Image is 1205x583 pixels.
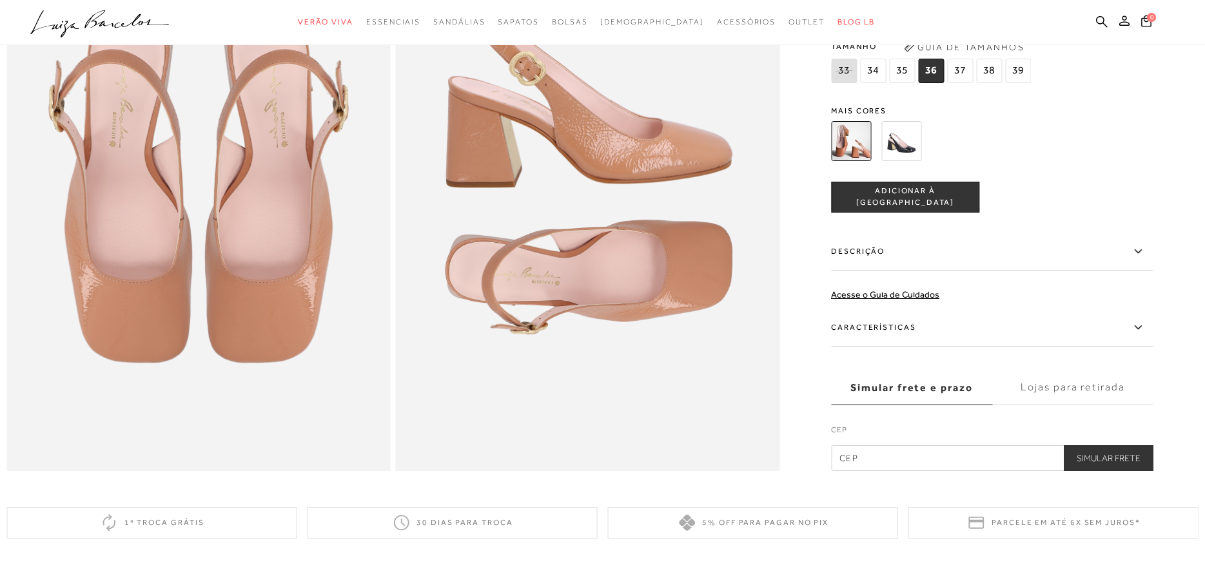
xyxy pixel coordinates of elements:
[600,17,704,26] span: [DEMOGRAPHIC_DATA]
[498,10,538,34] a: categoryNavScreenReaderText
[1147,13,1156,22] span: 0
[717,17,776,26] span: Acessórios
[881,121,921,161] img: SAPATO MARY JANE EM VERNIZ PRETO DE SALTO ALTO COM FERRAGEM EQUESTRE
[6,507,297,539] div: 1ª troca grátis
[899,37,1028,57] button: Guia de Tamanhos
[366,10,420,34] a: categoryNavScreenReaderText
[498,17,538,26] span: Sapatos
[789,10,825,34] a: categoryNavScreenReaderText
[366,17,420,26] span: Essenciais
[838,17,875,26] span: BLOG LB
[552,17,588,26] span: Bolsas
[789,17,825,26] span: Outlet
[1064,445,1153,471] button: Simular Frete
[831,424,1153,442] label: CEP
[298,10,353,34] a: categoryNavScreenReaderText
[831,309,1153,347] label: Características
[831,289,939,300] a: Acesse o Guia de Cuidados
[918,59,944,83] span: 36
[831,107,1153,115] span: Mais cores
[831,445,1153,471] input: CEP
[433,17,485,26] span: Sandálias
[831,37,1034,56] span: Tamanho
[1005,59,1031,83] span: 39
[307,507,597,539] div: 30 dias para troca
[552,10,588,34] a: categoryNavScreenReaderText
[908,507,1199,539] div: Parcele em até 6x sem juros*
[831,233,1153,271] label: Descrição
[433,10,485,34] a: categoryNavScreenReaderText
[831,59,857,83] span: 33
[1137,14,1155,32] button: 0
[889,59,915,83] span: 35
[992,370,1153,405] label: Lojas para retirada
[717,10,776,34] a: categoryNavScreenReaderText
[831,182,979,213] button: ADICIONAR À [GEOGRAPHIC_DATA]
[608,507,898,539] div: 5% off para pagar no PIX
[947,59,973,83] span: 37
[976,59,1002,83] span: 38
[298,17,353,26] span: Verão Viva
[831,370,992,405] label: Simular frete e prazo
[838,10,875,34] a: BLOG LB
[832,186,979,209] span: ADICIONAR À [GEOGRAPHIC_DATA]
[860,59,886,83] span: 34
[600,10,704,34] a: noSubCategoriesText
[831,121,871,161] img: SAPATO MARY JANE EM VERNIZ BEGE BLUSH DE SALTO ALTO COM FERRAGEM EQUESTRE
